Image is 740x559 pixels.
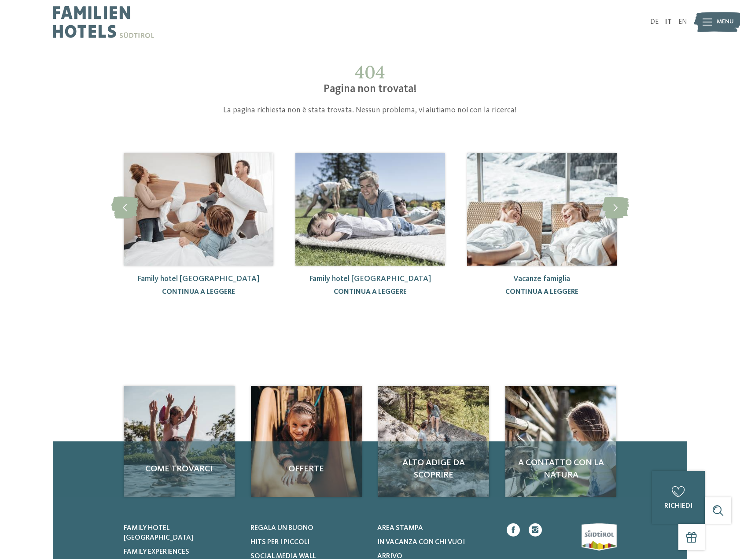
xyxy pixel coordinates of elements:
a: Area stampa [377,523,493,533]
span: Offerte [260,463,353,475]
a: 404 Alto Adige da scoprire [378,386,489,497]
a: continua a leggere [162,289,235,296]
a: continua a leggere [505,289,578,296]
img: 404 [124,153,273,265]
img: 404 [378,386,489,497]
a: 404 Come trovarci [124,386,235,497]
a: richiedi [652,471,705,524]
a: Vacanze famiglia [513,275,570,283]
a: Family hotel [GEOGRAPHIC_DATA] [124,523,239,543]
span: Regala un buono [250,525,313,532]
span: Alto Adige da scoprire [387,457,480,481]
a: IT [665,19,672,26]
span: Family hotel [GEOGRAPHIC_DATA] [124,525,193,541]
a: Hits per i piccoli [250,537,366,547]
a: Family hotel [GEOGRAPHIC_DATA] [309,275,431,283]
span: A contatto con la natura [514,457,607,481]
a: Family experiences [124,547,239,557]
p: La pagina richiesta non è stata trovata. Nessun problema, vi aiutiamo noi con la ricerca! [161,105,579,116]
img: 404 [251,386,362,497]
a: DE [650,19,659,26]
span: Come trovarci [133,463,226,475]
a: 404 A contatto con la natura [505,386,616,497]
span: Area stampa [377,525,423,532]
a: Regala un buono [250,523,366,533]
span: Menu [717,18,734,26]
span: Pagina non trovata! [324,84,417,95]
a: continua a leggere [334,289,407,296]
a: In vacanza con chi vuoi [377,537,493,547]
span: richiedi [664,503,692,510]
img: 404 [295,153,445,265]
span: 404 [355,61,385,83]
a: Family hotel [GEOGRAPHIC_DATA] [137,275,259,283]
img: 404 [124,386,235,497]
a: 404 Offerte [251,386,362,497]
img: 404 [467,153,617,265]
span: Hits per i piccoli [250,539,309,546]
img: 404 [505,386,616,497]
span: In vacanza con chi vuoi [377,539,465,546]
span: Family experiences [124,548,189,555]
a: EN [678,19,687,26]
